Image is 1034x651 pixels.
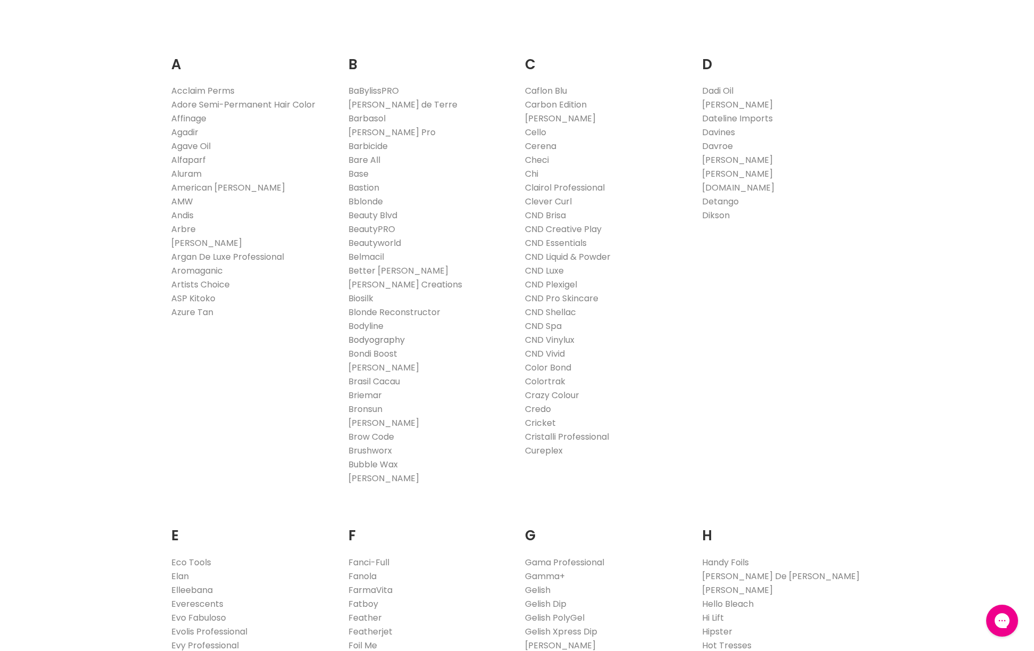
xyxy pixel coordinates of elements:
[171,570,189,582] a: Elan
[171,556,211,568] a: Eco Tools
[525,403,551,415] a: Credo
[171,584,213,596] a: Elleebana
[525,237,587,249] a: CND Essentials
[525,265,564,277] a: CND Luxe
[348,209,397,221] a: Beauty Blvd
[702,612,724,624] a: Hi Lift
[171,265,223,277] a: Aromaganic
[702,556,749,568] a: Handy Foils
[348,195,383,208] a: Bblonde
[702,625,732,638] a: Hipster
[348,570,377,582] a: Fanola
[171,278,230,291] a: Artists Choice
[348,292,373,304] a: Biosilk
[525,556,604,568] a: Gama Professional
[348,182,379,194] a: Bastion
[171,168,202,180] a: Aluram
[171,292,215,304] a: ASP Kitoko
[348,112,386,125] a: Barbasol
[348,361,419,374] a: [PERSON_NAME]
[525,361,571,374] a: Color Bond
[171,154,206,166] a: Alfaparf
[525,98,587,111] a: Carbon Edition
[525,389,579,401] a: Crazy Colour
[348,472,419,484] a: [PERSON_NAME]
[525,251,611,263] a: CND Liquid & Powder
[348,265,448,277] a: Better [PERSON_NAME]
[525,417,556,429] a: Cricket
[348,403,382,415] a: Bronsun
[525,209,566,221] a: CND Brisa
[348,417,419,429] a: [PERSON_NAME]
[171,85,235,97] a: Acclaim Perms
[525,598,566,610] a: Gelish Dip
[171,209,194,221] a: Andis
[702,85,733,97] a: Dadi Oil
[525,584,551,596] a: Gelish
[525,334,574,346] a: CND Vinylux
[348,556,389,568] a: Fanci-Full
[348,154,380,166] a: Bare All
[525,278,577,291] a: CND Plexigel
[525,511,686,547] h2: G
[348,320,383,332] a: Bodyline
[525,40,686,76] h2: C
[525,444,563,457] a: Cureplex
[171,126,198,138] a: Agadir
[702,112,773,125] a: Dateline Imports
[525,154,549,166] a: Checi
[348,98,457,111] a: [PERSON_NAME] de Terre
[525,140,556,152] a: Cerena
[171,98,315,111] a: Adore Semi-Permanent Hair Color
[171,40,332,76] h2: A
[171,625,247,638] a: Evolis Professional
[981,601,1023,640] iframe: Gorgias live chat messenger
[348,375,400,388] a: Brasil Cacau
[702,140,733,152] a: Davroe
[702,182,774,194] a: [DOMAIN_NAME]
[702,126,735,138] a: Davines
[525,348,565,360] a: CND Vivid
[348,85,399,97] a: BaBylissPRO
[348,431,394,443] a: Brow Code
[525,625,597,638] a: Gelish Xpress Dip
[348,278,462,291] a: [PERSON_NAME] Creations
[348,223,395,235] a: BeautyPRO
[348,598,378,610] a: Fatboy
[525,182,605,194] a: Clairol Professional
[348,140,388,152] a: Barbicide
[348,612,382,624] a: Feather
[525,223,602,235] a: CND Creative Play
[171,223,196,235] a: Arbre
[348,389,382,401] a: Briemar
[525,570,565,582] a: Gamma+
[702,598,754,610] a: Hello Bleach
[702,584,773,596] a: [PERSON_NAME]
[171,598,223,610] a: Everescents
[702,168,773,180] a: [PERSON_NAME]
[348,168,369,180] a: Base
[702,40,863,76] h2: D
[702,195,739,208] a: Detango
[171,251,284,263] a: Argan De Luxe Professional
[348,237,401,249] a: Beautyworld
[348,306,440,318] a: Blonde Reconstructor
[525,112,596,125] a: [PERSON_NAME]
[348,444,392,457] a: Brushworx
[348,334,405,346] a: Bodyography
[171,140,211,152] a: Agave Oil
[702,98,773,111] a: [PERSON_NAME]
[702,570,860,582] a: [PERSON_NAME] De [PERSON_NAME]
[171,112,206,125] a: Affinage
[702,511,863,547] h2: H
[171,306,213,318] a: Azure Tan
[348,251,384,263] a: Belmacil
[702,154,773,166] a: [PERSON_NAME]
[171,612,226,624] a: Evo Fabuloso
[348,584,393,596] a: FarmaVita
[348,40,510,76] h2: B
[525,431,609,443] a: Cristalli Professional
[348,458,398,471] a: Bubble Wax
[171,195,193,208] a: AMW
